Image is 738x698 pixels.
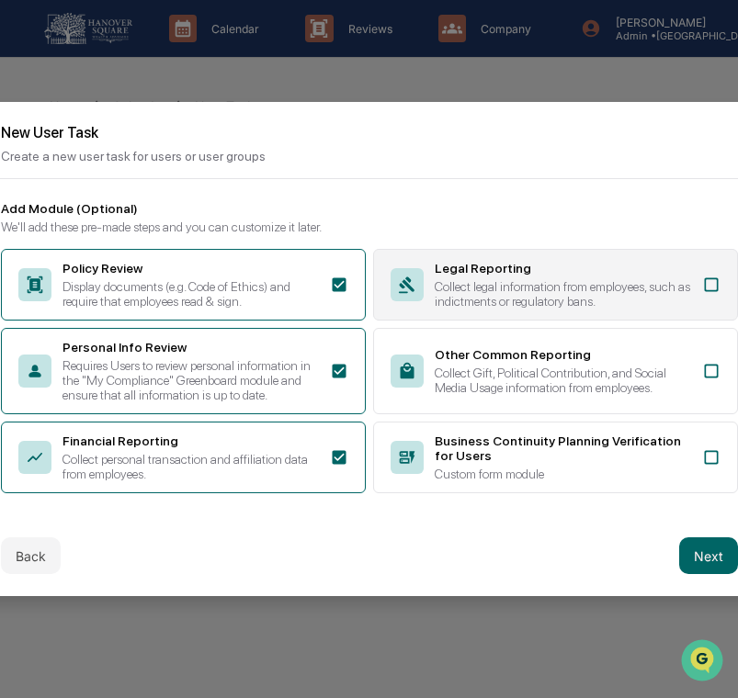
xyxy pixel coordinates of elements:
div: Collect legal information from employees, such as indictments or regulatory bans. [435,279,691,309]
span: Attestations [152,376,228,394]
span: Data Lookup [37,411,116,429]
a: Powered byPylon [130,455,222,469]
p: Create a new user task for users or user groups [1,149,738,163]
div: Legal Reporting [435,261,691,276]
a: 🗄️Attestations [126,368,235,401]
button: See all [285,200,335,222]
div: 🗄️ [133,377,148,392]
div: 🔎 [18,412,33,427]
img: 1746055101610-c473b297-6a78-478c-a979-82029cc54cd1 [18,141,51,174]
img: Cece Ferraez [18,282,48,311]
div: Financial Reporting [62,433,319,448]
div: Policy Review [62,261,319,276]
span: • [153,299,159,314]
div: Requires Users to review personal information in the "My Compliance" Greenboard module and ensure... [62,358,319,402]
div: We'll add these pre-made steps and you can customize it later. [1,220,738,234]
div: Other Common Reporting [435,347,691,362]
div: We're available if you need us! [83,159,253,174]
span: Preclearance [37,376,119,394]
a: 🖐️Preclearance [11,368,126,401]
span: Pylon [183,456,222,469]
div: Custom form module [435,467,691,481]
span: [PERSON_NAME] [57,250,149,265]
div: Display documents (e.g. Code of Ethics) and require that employees read & sign. [62,279,319,309]
button: Back [1,537,61,574]
p: How can we help? [18,39,335,68]
span: 4:19 PM [163,250,207,265]
span: • [153,250,159,265]
img: 8933085812038_c878075ebb4cc5468115_72.jpg [39,141,72,174]
div: Past conversations [18,204,123,219]
a: 🔎Data Lookup [11,403,123,436]
div: Collect Gift, Political Contribution, and Social Media Usage information from employees. [435,366,691,395]
iframe: Open customer support [679,637,729,687]
div: Business Continuity Planning Verification for Users [435,433,691,463]
button: Start new chat [312,146,335,168]
span: [DATE] [163,299,200,314]
div: Add Module (Optional) [1,201,738,216]
img: Cece Ferraez [18,232,48,262]
div: 🖐️ [18,377,33,392]
h2: New User Task [1,124,738,141]
button: Next [679,537,738,574]
span: [PERSON_NAME] [57,299,149,314]
div: Start new chat [83,141,301,159]
div: Collect personal transaction and affiliation data from employees. [62,452,319,481]
div: Personal Info Review [62,340,319,355]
